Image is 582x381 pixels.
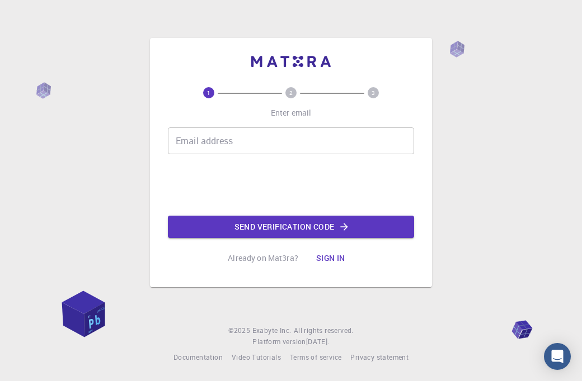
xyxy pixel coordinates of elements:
span: © 2025 [228,325,252,336]
text: 3 [372,89,375,97]
span: All rights reserved. [294,325,354,336]
text: 1 [207,89,210,97]
span: Exabyte Inc. [252,326,292,335]
a: Documentation [173,352,223,363]
div: Open Intercom Messenger [544,343,571,370]
span: Terms of service [290,353,341,361]
span: Privacy statement [350,353,409,361]
iframe: reCAPTCHA [206,163,376,207]
a: Video Tutorials [232,352,281,363]
button: Sign in [307,247,354,269]
span: Platform version [252,336,306,347]
p: Enter email [271,107,312,118]
a: Privacy statement [350,352,409,363]
a: Terms of service [290,352,341,363]
text: 2 [289,89,293,97]
a: Exabyte Inc. [252,325,292,336]
span: Video Tutorials [232,353,281,361]
span: Documentation [173,353,223,361]
p: Already on Mat3ra? [228,253,298,264]
span: [DATE] . [306,337,330,346]
button: Send verification code [168,216,414,238]
a: [DATE]. [306,336,330,347]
